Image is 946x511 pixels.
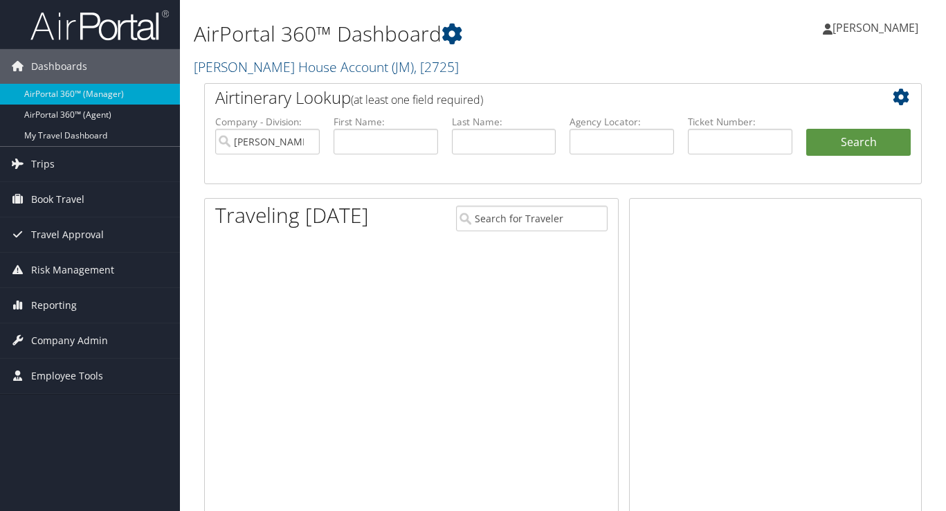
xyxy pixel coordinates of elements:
label: First Name: [334,115,438,129]
h2: Airtinerary Lookup [215,86,851,109]
span: Travel Approval [31,217,104,252]
span: Dashboards [31,49,87,84]
span: Trips [31,147,55,181]
span: Book Travel [31,182,84,217]
label: Agency Locator: [570,115,674,129]
a: [PERSON_NAME] House Account [194,57,459,76]
h1: AirPortal 360™ Dashboard [194,19,686,48]
span: Company Admin [31,323,108,358]
label: Last Name: [452,115,556,129]
span: Risk Management [31,253,114,287]
input: Search for Traveler [456,206,608,231]
span: [PERSON_NAME] [833,20,918,35]
span: , [ 2725 ] [414,57,459,76]
span: ( JM ) [392,57,414,76]
label: Company - Division: [215,115,320,129]
label: Ticket Number: [688,115,792,129]
img: airportal-logo.png [30,9,169,42]
span: Employee Tools [31,359,103,393]
span: Reporting [31,288,77,323]
h1: Traveling [DATE] [215,201,369,230]
button: Search [806,129,911,156]
span: (at least one field required) [351,92,483,107]
a: [PERSON_NAME] [823,7,932,48]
